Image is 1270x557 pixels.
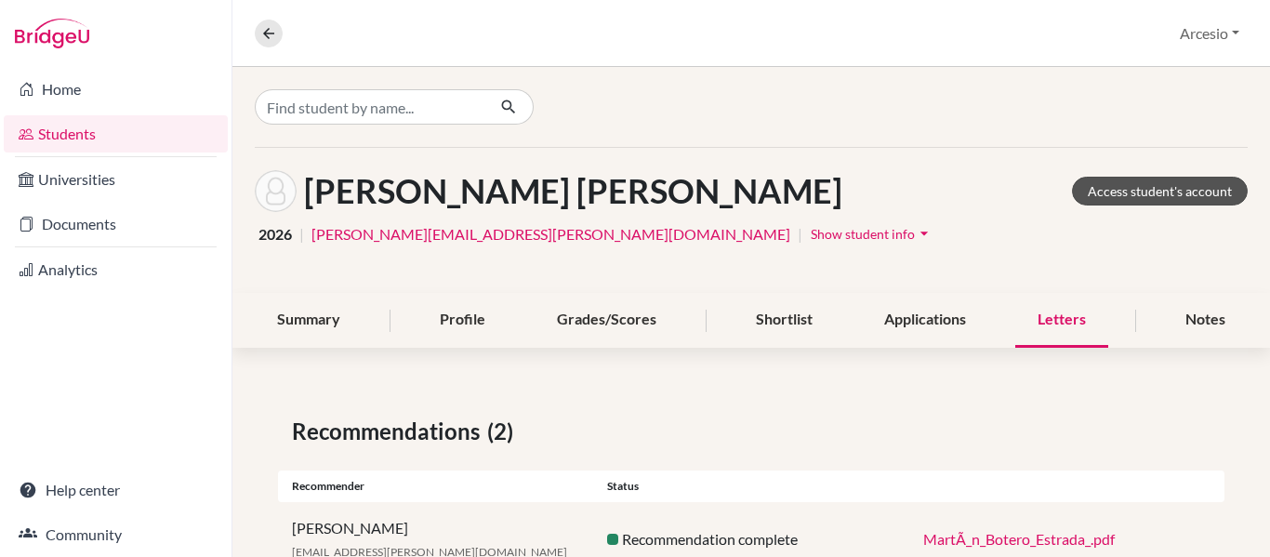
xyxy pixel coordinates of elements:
[4,471,228,509] a: Help center
[862,293,988,348] div: Applications
[255,170,297,212] img: Martin Botero Estrada's avatar
[593,528,908,550] div: Recommendation complete
[15,19,89,48] img: Bridge-U
[4,206,228,243] a: Documents
[4,251,228,288] a: Analytics
[811,226,915,242] span: Show student info
[1163,293,1248,348] div: Notes
[4,115,228,153] a: Students
[4,161,228,198] a: Universities
[1072,177,1248,206] a: Access student's account
[255,89,485,125] input: Find student by name...
[734,293,835,348] div: Shortlist
[535,293,679,348] div: Grades/Scores
[258,223,292,245] span: 2026
[292,415,487,448] span: Recommendations
[4,71,228,108] a: Home
[798,223,802,245] span: |
[593,478,908,495] div: Status
[915,224,933,243] i: arrow_drop_down
[299,223,304,245] span: |
[923,530,1115,548] a: MartÃ_n_Botero_Estrada_.pdf
[304,171,842,211] h1: [PERSON_NAME] [PERSON_NAME]
[1171,16,1248,51] button: Arcesio
[311,223,790,245] a: [PERSON_NAME][EMAIL_ADDRESS][PERSON_NAME][DOMAIN_NAME]
[278,478,593,495] div: Recommender
[4,516,228,553] a: Community
[255,293,363,348] div: Summary
[487,415,521,448] span: (2)
[417,293,508,348] div: Profile
[810,219,934,248] button: Show student infoarrow_drop_down
[1015,293,1108,348] div: Letters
